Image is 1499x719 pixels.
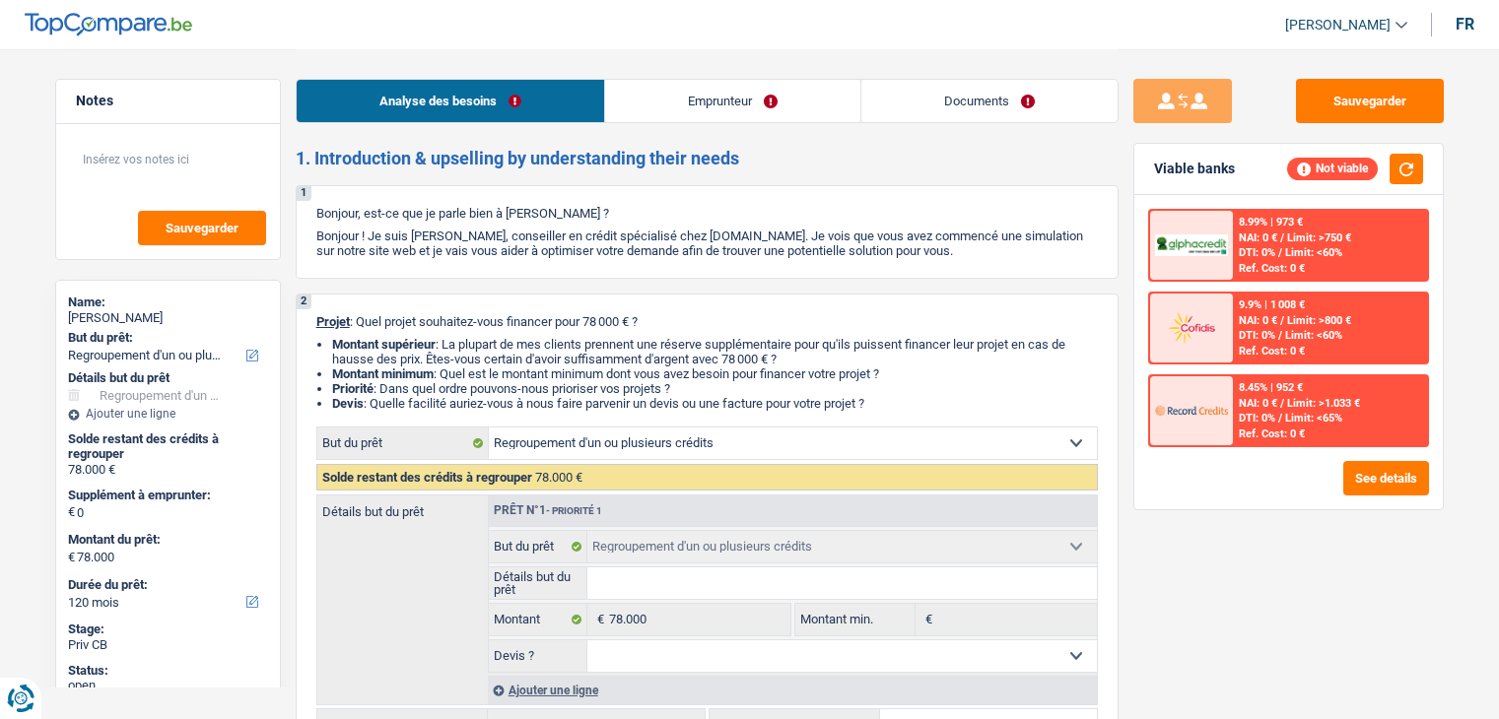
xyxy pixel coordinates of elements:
label: Montant [489,604,588,635]
span: Devis [332,396,364,411]
span: - Priorité 1 [546,505,602,516]
li: : Quel est le montant minimum dont vous avez besoin pour financer votre projet ? [332,366,1098,381]
span: / [1280,231,1284,244]
button: Sauvegarder [138,211,266,245]
span: € [587,604,609,635]
div: fr [1456,15,1474,33]
label: Montant min. [795,604,916,635]
div: Viable banks [1154,161,1235,177]
img: Record Credits [1155,392,1228,428]
span: NAI: 0 € [1239,231,1277,244]
span: € [68,504,75,520]
div: Ref. Cost: 0 € [1239,345,1305,358]
span: Sauvegarder [166,222,238,234]
li: : La plupart de mes clients prennent une réserve supplémentaire pour qu'ils puissent financer leu... [332,337,1098,366]
label: Durée du prêt: [68,577,264,593]
div: Not viable [1287,158,1378,179]
span: Limit: <60% [1285,246,1342,259]
strong: Priorité [332,381,374,396]
span: Limit: >750 € [1287,231,1351,244]
img: TopCompare Logo [25,13,192,36]
strong: Montant supérieur [332,337,436,352]
div: Prêt n°1 [489,504,607,517]
a: [PERSON_NAME] [1269,9,1407,41]
span: NAI: 0 € [1239,397,1277,410]
div: 9.9% | 1 008 € [1239,298,1305,311]
span: DTI: 0% [1239,329,1275,342]
span: 78.000 € [535,470,582,485]
p: Bonjour ! Je suis [PERSON_NAME], conseiller en crédit spécialisé chez [DOMAIN_NAME]. Je vois que ... [316,229,1098,258]
img: Cofidis [1155,309,1228,346]
span: Limit: <65% [1285,412,1342,425]
strong: Montant minimum [332,366,434,381]
span: Projet [316,314,350,329]
span: Limit: >800 € [1287,314,1351,327]
a: Emprunteur [605,80,860,122]
span: Limit: >1.033 € [1287,397,1360,410]
div: 1 [297,186,311,201]
div: 8.99% | 973 € [1239,216,1303,229]
h2: 1. Introduction & upselling by understanding their needs [296,148,1119,169]
div: Ref. Cost: 0 € [1239,262,1305,275]
span: NAI: 0 € [1239,314,1277,327]
li: : Quelle facilité auriez-vous à nous faire parvenir un devis ou une facture pour votre projet ? [332,396,1098,411]
span: / [1280,314,1284,327]
span: € [916,604,937,635]
span: DTI: 0% [1239,412,1275,425]
span: / [1278,246,1282,259]
button: See details [1343,461,1429,495]
div: open [68,678,268,693]
span: / [1278,329,1282,342]
div: Ref. Cost: 0 € [1239,427,1305,440]
span: Limit: <60% [1285,329,1342,342]
label: Montant du prêt: [68,532,264,548]
a: Documents [861,80,1118,122]
label: But du prêt [317,427,489,459]
p: Bonjour, est-ce que je parle bien à [PERSON_NAME] ? [316,206,1098,221]
span: / [1278,412,1282,425]
div: 8.45% | 952 € [1239,381,1303,394]
li: : Dans quel ordre pouvons-nous prioriser vos projets ? [332,381,1098,396]
label: Détails but du prêt [489,567,588,599]
label: But du prêt: [68,330,264,346]
div: Solde restant des crédits à regrouper [68,431,268,462]
div: Ajouter une ligne [68,407,268,421]
div: Stage: [68,621,268,637]
div: Status: [68,663,268,679]
div: Ajouter une ligne [488,676,1097,704]
label: Devis ? [489,640,588,672]
div: Name: [68,294,268,310]
p: : Quel projet souhaitez-vous financer pour 78 000 € ? [316,314,1098,329]
div: Priv CB [68,637,268,653]
span: / [1280,397,1284,410]
a: Analyse des besoins [297,80,604,122]
div: [PERSON_NAME] [68,310,268,326]
span: DTI: 0% [1239,246,1275,259]
span: € [68,550,75,565]
div: 78.000 € [68,462,268,478]
label: Détails but du prêt [317,495,488,518]
label: But du prêt [489,531,588,562]
span: [PERSON_NAME] [1285,17,1391,33]
div: 2 [297,294,311,309]
h5: Notes [76,93,260,109]
img: AlphaCredit [1155,234,1228,257]
span: Solde restant des crédits à regrouper [322,470,532,485]
div: Détails but du prêt [68,370,268,386]
button: Sauvegarder [1296,79,1444,123]
label: Supplément à emprunter: [68,488,264,503]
